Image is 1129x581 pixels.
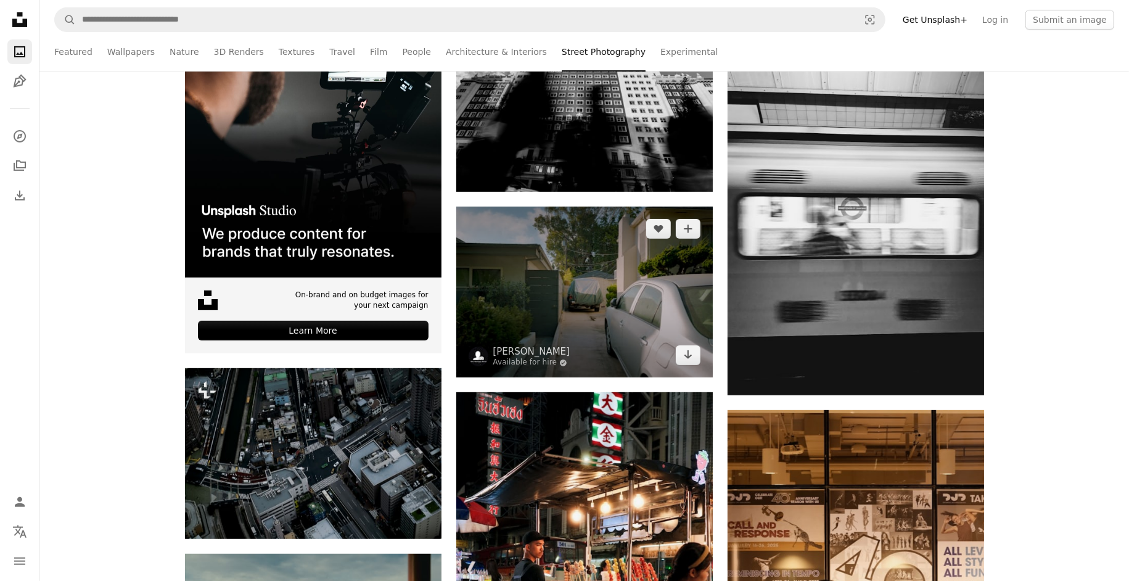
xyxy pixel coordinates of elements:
[446,32,547,72] a: Architecture & Interiors
[198,321,429,340] div: Learn More
[469,347,488,366] img: Go to Lerone Pieters's profile
[456,207,713,377] img: A car parked in a narrow driveway between houses.
[660,32,718,72] a: Experimental
[7,124,32,149] a: Explore
[370,32,387,72] a: Film
[185,448,441,459] a: an aerial view of a city street and buildings
[646,219,671,239] button: Like
[54,32,92,72] a: Featured
[855,8,885,31] button: Visual search
[170,32,199,72] a: Nature
[456,561,713,572] a: Nighttime street food vendors in bangkok.
[493,345,570,358] a: [PERSON_NAME]
[214,32,264,72] a: 3D Renders
[7,39,32,64] a: Photos
[456,101,713,112] a: A black and white photo of a tall building
[279,32,315,72] a: Textures
[198,290,218,310] img: file-1631678316303-ed18b8b5cb9cimage
[54,7,885,32] form: Find visuals sitewide
[185,21,441,353] a: On-brand and on budget images for your next campaignLearn More
[7,7,32,35] a: Home — Unsplash
[895,10,975,30] a: Get Unsplash+
[456,21,713,192] img: A black and white photo of a tall building
[403,32,432,72] a: People
[728,202,984,213] a: Person blurred inside a moving train carriage.
[7,549,32,574] button: Menu
[676,219,700,239] button: Add to Collection
[329,32,355,72] a: Travel
[287,290,429,311] span: On-brand and on budget images for your next campaign
[55,8,76,31] button: Search Unsplash
[7,69,32,94] a: Illustrations
[7,519,32,544] button: Language
[676,345,700,365] a: Download
[185,368,441,539] img: an aerial view of a city street and buildings
[493,358,570,368] a: Available for hire
[7,490,32,514] a: Log in / Sign up
[456,286,713,297] a: A car parked in a narrow driveway between houses.
[107,32,155,72] a: Wallpapers
[975,10,1016,30] a: Log in
[728,21,984,395] img: Person blurred inside a moving train carriage.
[7,154,32,178] a: Collections
[1025,10,1114,30] button: Submit an image
[7,183,32,208] a: Download History
[185,21,441,278] img: file-1715652217532-464736461acbimage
